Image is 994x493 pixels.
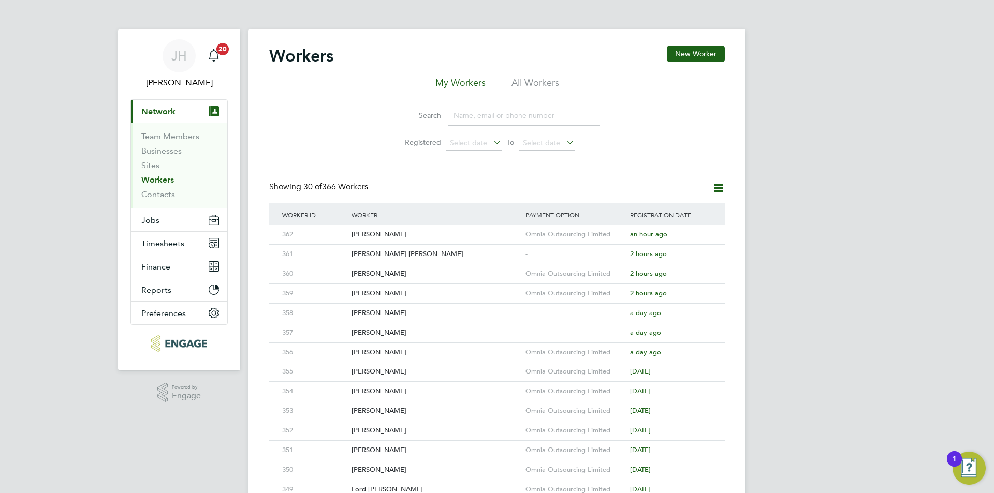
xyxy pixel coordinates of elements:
[523,441,627,460] div: Omnia Outsourcing Limited
[141,189,175,199] a: Contacts
[630,386,651,395] span: [DATE]
[630,445,651,454] span: [DATE]
[349,441,523,460] div: [PERSON_NAME]
[130,39,228,89] a: JH[PERSON_NAME]
[130,77,228,89] span: Jess Hogan
[349,382,523,401] div: [PERSON_NAME]
[141,215,159,225] span: Jobs
[630,308,661,317] span: a day ago
[630,289,667,297] span: 2 hours ago
[511,77,559,95] li: All Workers
[303,182,322,192] span: 30 of
[280,480,714,488] a: 349Lord [PERSON_NAME]Omnia Outsourcing Limited[DATE]
[118,29,240,370] nav: Main navigation
[523,382,627,401] div: Omnia Outsourcing Limited
[130,335,228,352] a: Go to home page
[280,203,349,227] div: Worker ID
[523,460,627,480] div: Omnia Outsourcing Limited
[630,328,661,337] span: a day ago
[303,182,368,192] span: 366 Workers
[141,160,159,170] a: Sites
[523,264,627,283] div: Omnia Outsourcing Limited
[630,230,667,238] span: an hour ago
[630,367,651,376] span: [DATE]
[435,77,486,95] li: My Workers
[280,283,714,292] a: 359[PERSON_NAME]Omnia Outsourcing Limited2 hours ago
[523,138,560,147] span: Select date
[394,138,441,147] label: Registered
[523,343,627,362] div: Omnia Outsourcing Limited
[448,106,600,126] input: Name, email or phone number
[349,323,523,342] div: [PERSON_NAME]
[523,304,627,323] div: -
[172,383,201,392] span: Powered by
[630,269,667,278] span: 2 hours ago
[141,262,170,272] span: Finance
[280,441,349,460] div: 351
[630,426,651,435] span: [DATE]
[349,421,523,440] div: [PERSON_NAME]
[349,460,523,480] div: [PERSON_NAME]
[280,401,714,410] a: 353[PERSON_NAME]Omnia Outsourcing Limited[DATE]
[627,203,714,227] div: Registration Date
[141,175,174,185] a: Workers
[523,245,627,264] div: -
[523,284,627,303] div: Omnia Outsourcing Limited
[280,421,714,429] a: 352[PERSON_NAME]Omnia Outsourcing Limited[DATE]
[280,244,714,253] a: 361[PERSON_NAME] [PERSON_NAME]-2 hours ago
[141,131,199,141] a: Team Members
[450,138,487,147] span: Select date
[349,245,523,264] div: [PERSON_NAME] [PERSON_NAME]
[141,146,182,156] a: Businesses
[172,392,201,400] span: Engage
[349,362,523,381] div: [PERSON_NAME]
[280,245,349,264] div: 361
[394,111,441,120] label: Search
[131,123,227,208] div: Network
[280,460,714,469] a: 350[PERSON_NAME]Omnia Outsourcing Limited[DATE]
[269,46,333,66] h2: Workers
[523,203,627,227] div: Payment Option
[157,383,201,402] a: Powered byEngage
[349,264,523,283] div: [PERSON_NAME]
[630,465,651,474] span: [DATE]
[280,264,349,283] div: 360
[504,136,517,149] span: To
[280,382,349,401] div: 354
[216,43,229,55] span: 20
[141,285,171,295] span: Reports
[630,406,651,415] span: [DATE]
[523,421,627,440] div: Omnia Outsourcing Limited
[269,182,370,192] div: Showing
[131,255,227,278] button: Finance
[280,342,714,351] a: 356[PERSON_NAME]Omnia Outsourcing Limiteda day ago
[349,343,523,362] div: [PERSON_NAME]
[171,49,187,63] span: JH
[523,225,627,244] div: Omnia Outsourcing Limited
[630,348,661,356] span: a day ago
[349,401,523,421] div: [PERSON_NAME]
[349,304,523,323] div: [PERSON_NAME]
[141,107,176,116] span: Network
[131,302,227,324] button: Preferences
[280,225,349,244] div: 362
[280,304,349,323] div: 358
[280,421,349,440] div: 352
[131,278,227,301] button: Reports
[141,238,184,248] span: Timesheets
[667,46,725,62] button: New Worker
[151,335,207,352] img: pcrnet-logo-retina.png
[280,362,349,381] div: 355
[630,249,667,258] span: 2 hours ago
[280,362,714,370] a: 355[PERSON_NAME]Omnia Outsourcing Limited[DATE]
[953,452,986,485] button: Open Resource Center, 1 new notification
[952,459,957,472] div: 1
[280,284,349,303] div: 359
[131,100,227,123] button: Network
[280,323,349,342] div: 357
[349,225,523,244] div: [PERSON_NAME]
[280,303,714,312] a: 358[PERSON_NAME]-a day ago
[203,39,224,72] a: 20
[280,343,349,362] div: 356
[523,323,627,342] div: -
